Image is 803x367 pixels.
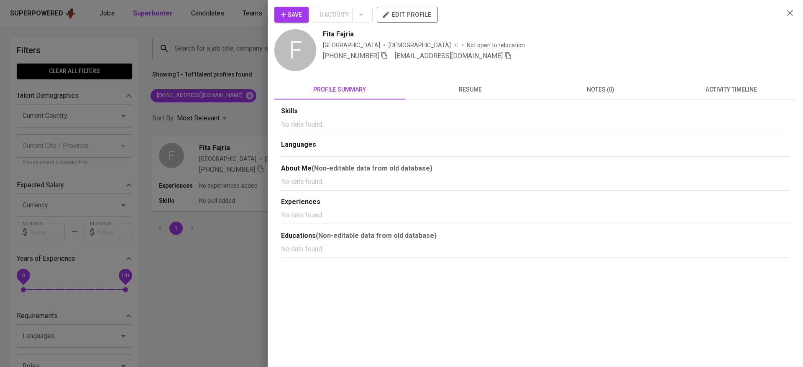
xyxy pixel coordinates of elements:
p: No data found. [281,120,790,130]
div: Educations [281,231,790,241]
span: [DEMOGRAPHIC_DATA] [389,41,452,49]
span: [PHONE_NUMBER] [323,52,379,60]
div: About Me [281,163,790,173]
p: No data found. [281,177,790,187]
span: notes (0) [540,84,661,95]
span: Fita Fajria [323,29,354,39]
div: F [274,29,316,71]
button: Save [274,7,309,23]
p: No data found. [281,244,790,254]
span: [EMAIL_ADDRESS][DOMAIN_NAME] [395,52,503,60]
div: Experiences [281,197,790,207]
div: [GEOGRAPHIC_DATA] [323,41,380,49]
b: (Non-editable data from old database) [316,232,437,240]
span: profile summary [279,84,400,95]
b: (Non-editable data from old database) [312,164,432,172]
p: Not open to relocation [467,41,525,49]
a: edit profile [377,11,438,18]
p: No data found. [281,210,790,220]
div: Skills [281,107,790,116]
div: Languages [281,140,790,150]
span: Save [281,10,302,20]
button: edit profile [377,7,438,23]
span: resume [410,84,530,95]
span: edit profile [384,9,431,20]
span: activity timeline [671,84,791,95]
